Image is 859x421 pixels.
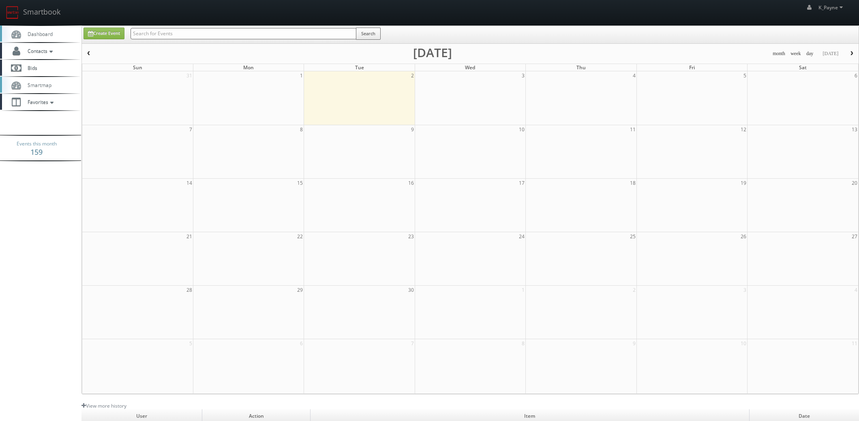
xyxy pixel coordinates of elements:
[410,125,415,134] span: 9
[131,28,356,39] input: Search for Events
[629,179,636,187] span: 18
[521,71,525,80] span: 3
[788,49,804,59] button: week
[84,28,124,39] a: Create Event
[24,64,37,71] span: Bids
[518,232,525,241] span: 24
[770,49,788,59] button: month
[186,286,193,294] span: 28
[521,339,525,348] span: 8
[413,49,452,57] h2: [DATE]
[296,232,304,241] span: 22
[465,64,475,71] span: Wed
[299,71,304,80] span: 1
[854,286,858,294] span: 4
[186,179,193,187] span: 14
[186,232,193,241] span: 21
[518,125,525,134] span: 10
[740,179,747,187] span: 19
[299,339,304,348] span: 6
[632,71,636,80] span: 4
[740,339,747,348] span: 10
[820,49,841,59] button: [DATE]
[629,125,636,134] span: 11
[356,28,381,40] button: Search
[407,232,415,241] span: 23
[133,64,142,71] span: Sun
[521,286,525,294] span: 1
[6,6,19,19] img: smartbook-logo.png
[410,71,415,80] span: 2
[851,125,858,134] span: 13
[576,64,586,71] span: Thu
[851,232,858,241] span: 27
[632,286,636,294] span: 2
[803,49,816,59] button: day
[299,125,304,134] span: 8
[24,98,56,105] span: Favorites
[30,147,43,157] strong: 159
[24,81,51,88] span: Smartmap
[189,339,193,348] span: 5
[407,179,415,187] span: 16
[24,30,53,37] span: Dashboard
[854,71,858,80] span: 6
[740,125,747,134] span: 12
[410,339,415,348] span: 7
[24,47,55,54] span: Contacts
[740,232,747,241] span: 26
[629,232,636,241] span: 25
[355,64,364,71] span: Tue
[743,71,747,80] span: 5
[689,64,695,71] span: Fri
[632,339,636,348] span: 9
[189,125,193,134] span: 7
[518,179,525,187] span: 17
[243,64,254,71] span: Mon
[799,64,807,71] span: Sat
[296,179,304,187] span: 15
[17,140,57,148] span: Events this month
[743,286,747,294] span: 3
[851,179,858,187] span: 20
[186,71,193,80] span: 31
[296,286,304,294] span: 29
[818,4,845,11] span: K_Payne
[81,402,126,409] a: View more history
[407,286,415,294] span: 30
[851,339,858,348] span: 11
